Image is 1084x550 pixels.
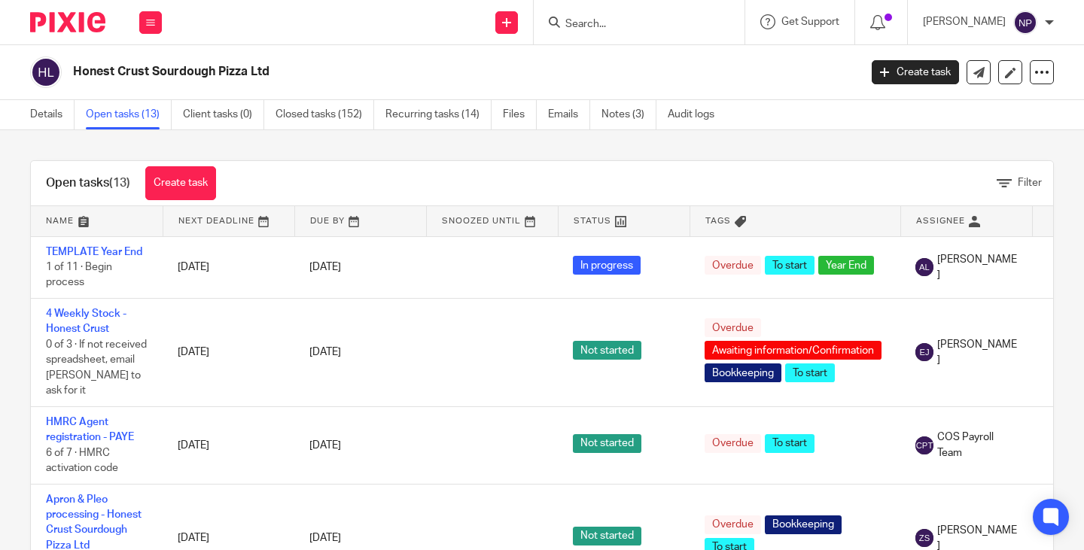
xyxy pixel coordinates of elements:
[1013,11,1037,35] img: svg%3E
[573,341,641,360] span: Not started
[503,100,537,129] a: Files
[705,318,761,337] span: Overdue
[548,100,590,129] a: Emails
[937,337,1017,368] span: [PERSON_NAME]
[309,347,341,357] span: [DATE]
[46,308,126,334] a: 4 Weekly Stock - Honest Crust
[765,256,815,275] span: To start
[163,298,294,406] td: [DATE]
[601,100,656,129] a: Notes (3)
[574,217,611,225] span: Status
[46,175,130,191] h1: Open tasks
[442,217,521,225] span: Snoozed Until
[705,217,731,225] span: Tags
[1018,178,1042,188] span: Filter
[109,177,130,189] span: (13)
[46,448,118,474] span: 6 of 7 · HMRC activation code
[309,440,341,451] span: [DATE]
[668,100,726,129] a: Audit logs
[573,434,641,453] span: Not started
[915,436,933,454] img: svg%3E
[818,256,874,275] span: Year End
[183,100,264,129] a: Client tasks (0)
[785,363,835,382] span: To start
[705,341,882,360] span: Awaiting information/Confirmation
[46,339,147,397] span: 0 of 3 · If not received spreadsheet, email [PERSON_NAME] to ask for it
[30,12,105,32] img: Pixie
[73,64,694,80] h2: Honest Crust Sourdough Pizza Ltd
[163,406,294,484] td: [DATE]
[46,417,134,442] a: HMRC Agent registration - PAYE
[564,18,699,32] input: Search
[30,56,62,88] img: svg%3E
[145,166,216,200] a: Create task
[872,60,959,84] a: Create task
[915,343,933,361] img: svg%3E
[705,434,761,453] span: Overdue
[915,258,933,276] img: svg%3E
[46,262,112,288] span: 1 of 11 · Begin process
[765,434,815,453] span: To start
[923,14,1006,29] p: [PERSON_NAME]
[46,247,142,257] a: TEMPLATE Year End
[163,236,294,298] td: [DATE]
[705,256,761,275] span: Overdue
[937,252,1017,283] span: [PERSON_NAME]
[276,100,374,129] a: Closed tasks (152)
[385,100,492,129] a: Recurring tasks (14)
[765,515,842,534] span: Bookkeeping
[573,527,641,545] span: Not started
[915,529,933,547] img: svg%3E
[309,533,341,543] span: [DATE]
[937,430,1017,460] span: COS Payroll Team
[705,515,761,534] span: Overdue
[30,100,75,129] a: Details
[781,17,839,27] span: Get Support
[86,100,172,129] a: Open tasks (13)
[705,363,781,382] span: Bookkeeping
[573,256,641,275] span: In progress
[309,262,341,272] span: [DATE]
